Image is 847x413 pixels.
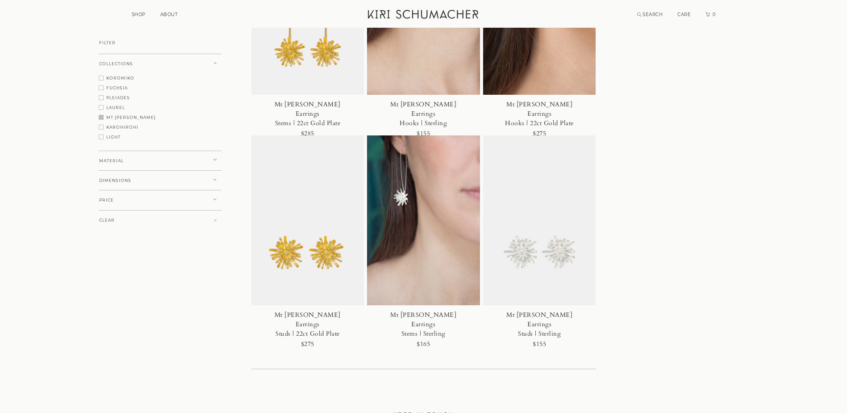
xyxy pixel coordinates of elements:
[106,95,130,100] span: PLEIADES
[483,135,596,305] img: Mt Cook Lily Earrings Studs | Sterling
[388,310,460,338] div: Mt [PERSON_NAME] Earrings Stems | Sterling
[160,12,178,17] a: ABOUT
[503,310,576,338] div: Mt [PERSON_NAME] Earrings Studs | Sterling
[533,128,546,140] div: $275
[251,135,364,346] a: Mt [PERSON_NAME] EarringsStuds | 22ct Gold Plate$275
[106,76,134,80] span: KOROMIKO
[99,190,221,211] button: PRICE
[99,124,221,129] button: KAROHIROHI
[677,12,691,17] a: CARE
[106,125,138,130] span: KAROHIROHI
[533,338,546,350] div: $155
[99,198,114,202] span: PRICE
[251,135,364,305] img: Mt Cook Lily Earrings Studs | 22ct Gold Plate
[367,135,480,346] a: Mt [PERSON_NAME] EarringsStems | Sterling$165
[99,84,221,90] button: FUCHSIA
[301,128,314,140] div: $285
[367,135,480,305] img: Mt Cook Lily Earrings Stems | Sterling
[99,41,116,45] span: FILTER
[301,338,314,350] div: $275
[388,100,460,128] div: Mt [PERSON_NAME] Earrings Hooks | Sterling
[106,85,128,90] span: FUCHSIA
[132,12,146,17] a: SHOP
[99,151,221,171] button: MATERIAL
[99,178,131,183] span: DIMENSIONS
[99,134,221,139] button: LIGHT
[99,104,221,110] button: LAUREL
[106,105,125,110] span: LAUREL
[417,338,430,350] div: $165
[99,114,221,119] button: MT [PERSON_NAME]
[99,210,221,231] button: CLEAR
[99,218,115,223] span: CLEAR
[99,75,221,80] button: KOROMIKO
[99,170,221,191] button: DIMENSIONS
[99,62,133,66] span: COLLECTIONS
[712,12,716,17] span: 0
[417,128,430,140] div: $155
[643,12,663,17] span: SEARCH
[271,100,344,128] div: Mt [PERSON_NAME] Earrings Stems | 22ct Gold Plate
[99,54,221,74] button: COLLECTIONS
[106,135,121,139] span: LIGHT
[637,12,663,17] a: Search
[271,310,344,338] div: Mt [PERSON_NAME] Earrings Studs | 22ct Gold Plate
[363,4,485,27] a: Kiri Schumacher Home
[106,115,156,120] span: MT [PERSON_NAME]
[503,100,576,128] div: Mt [PERSON_NAME] Earrings Hooks | 22ct Gold Plate
[99,94,221,100] button: PLEIADES
[483,135,596,346] a: Mt [PERSON_NAME] EarringsStuds | Sterling$155
[705,12,716,17] a: Cart
[99,159,124,163] span: MATERIAL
